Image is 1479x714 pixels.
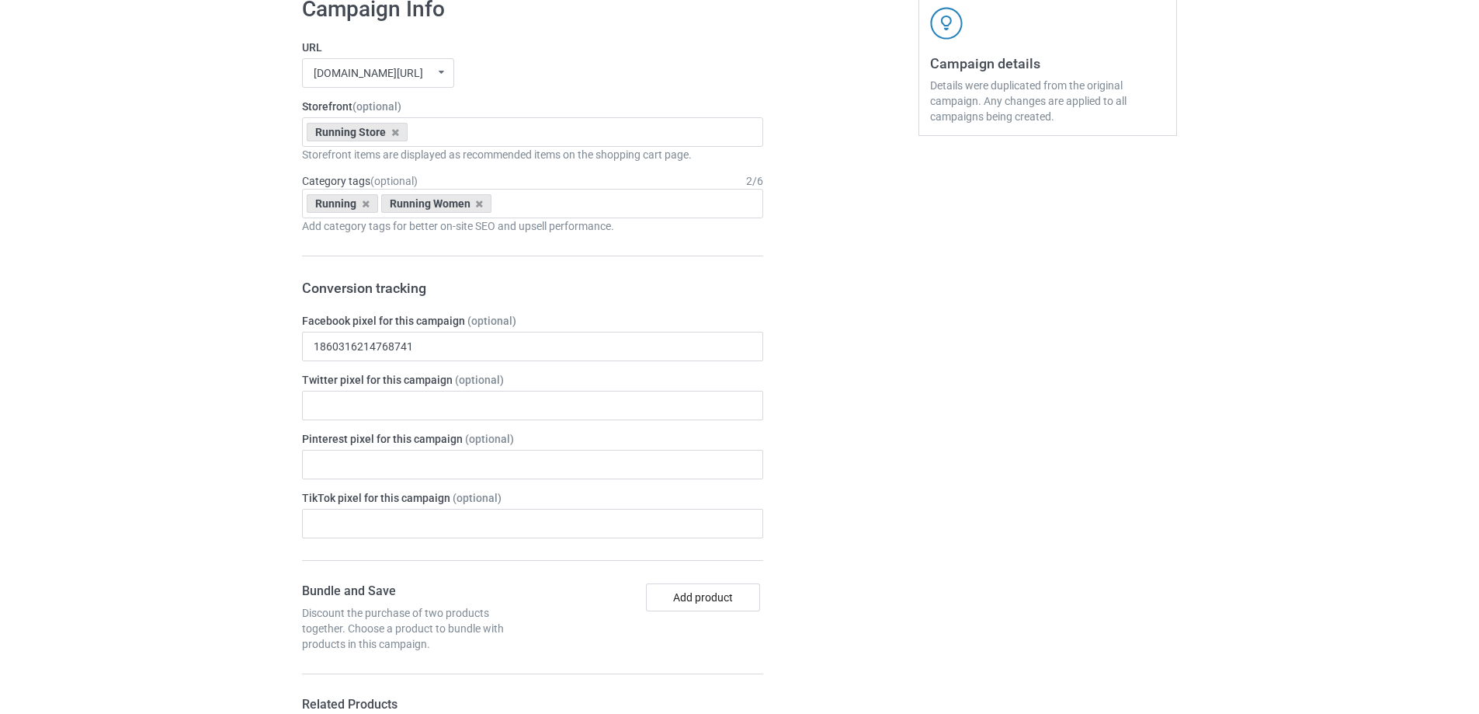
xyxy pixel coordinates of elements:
[302,218,763,234] div: Add category tags for better on-site SEO and upsell performance.
[930,78,1165,124] div: Details were duplicated from the original campaign. Any changes are applied to all campaigns bein...
[302,279,763,297] h3: Conversion tracking
[302,173,418,189] label: Category tags
[314,68,423,78] div: [DOMAIN_NAME][URL]
[930,54,1165,72] h3: Campaign details
[302,372,763,388] label: Twitter pixel for this campaign
[467,315,516,327] span: (optional)
[302,697,527,713] h4: Related Products
[352,100,401,113] span: (optional)
[381,194,492,213] div: Running Women
[453,492,502,504] span: (optional)
[302,313,763,329] label: Facebook pixel for this campaign
[302,40,763,55] label: URL
[302,605,527,652] div: Discount the purchase of two products together. Choose a product to bundle with products in this ...
[455,374,504,386] span: (optional)
[302,99,763,114] label: Storefront
[746,173,763,189] div: 2 / 6
[307,194,378,213] div: Running
[302,431,763,447] label: Pinterest pixel for this campaign
[307,123,408,141] div: Running Store
[930,7,963,40] img: svg+xml;base64,PD94bWwgdmVyc2lvbj0iMS4wIiBlbmNvZGluZz0iVVRGLTgiPz4KPHN2ZyB3aWR0aD0iNDJweCIgaGVpZ2...
[646,583,760,611] button: Add product
[302,147,763,162] div: Storefront items are displayed as recommended items on the shopping cart page.
[302,583,527,600] h4: Bundle and Save
[370,175,418,187] span: (optional)
[302,490,763,506] label: TikTok pixel for this campaign
[465,433,514,445] span: (optional)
